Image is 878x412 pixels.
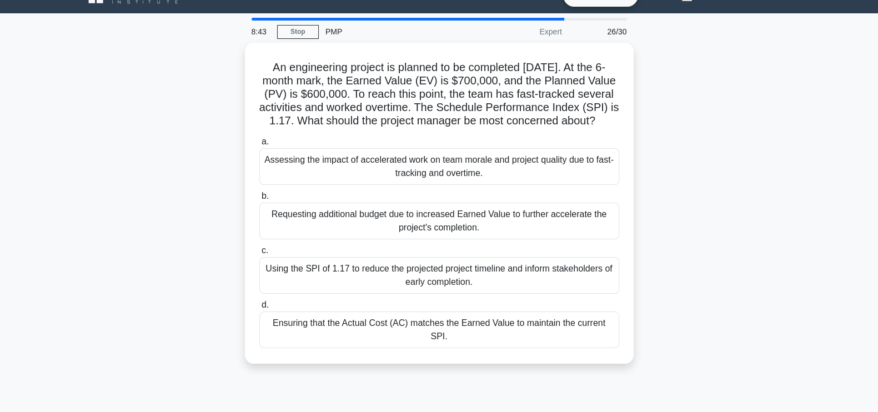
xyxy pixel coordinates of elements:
span: c. [262,245,268,255]
div: Requesting additional budget due to increased Earned Value to further accelerate the project's co... [259,203,619,239]
span: d. [262,300,269,309]
div: Assessing the impact of accelerated work on team morale and project quality due to fast-tracking ... [259,148,619,185]
div: 26/30 [569,21,634,43]
span: a. [262,137,269,146]
div: Using the SPI of 1.17 to reduce the projected project timeline and inform stakeholders of early c... [259,257,619,294]
h5: An engineering project is planned to be completed [DATE]. At the 6-month mark, the Earned Value (... [258,61,620,128]
span: b. [262,191,269,200]
div: 8:43 [245,21,277,43]
a: Stop [277,25,319,39]
div: Ensuring that the Actual Cost (AC) matches the Earned Value to maintain the current SPI. [259,311,619,348]
div: PMP [319,21,471,43]
div: Expert [471,21,569,43]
